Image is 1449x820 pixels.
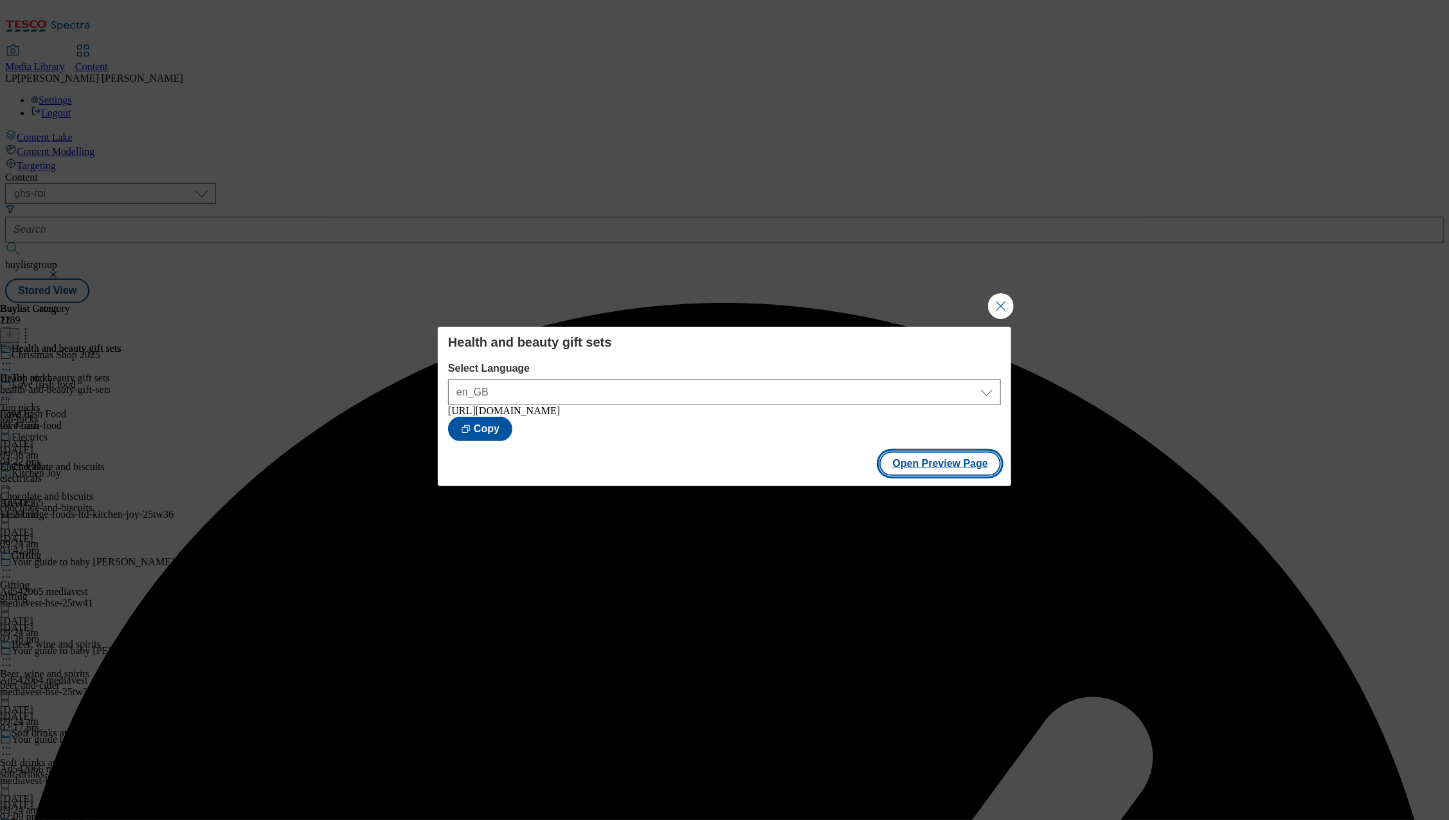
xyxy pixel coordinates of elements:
button: Copy [448,417,512,441]
button: Close Modal [988,293,1014,319]
div: Modal [438,327,1011,486]
button: Open Preview Page [879,451,1001,476]
label: Select Language [448,363,1001,374]
h4: Health and beauty gift sets [448,334,1001,350]
div: [URL][DOMAIN_NAME] [448,405,1001,417]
